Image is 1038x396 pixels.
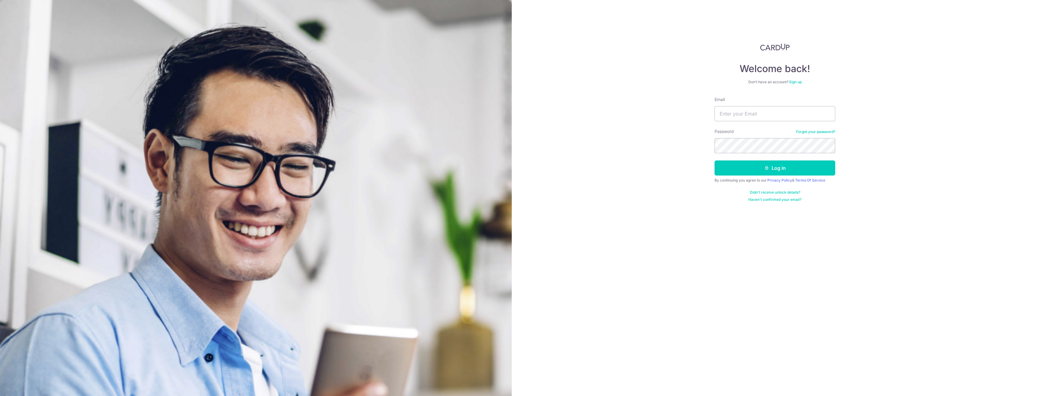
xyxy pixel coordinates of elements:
[767,178,792,182] a: Privacy Policy
[796,129,835,134] a: Forgot your password?
[789,80,802,84] a: Sign up
[715,128,734,135] label: Password
[715,97,725,103] label: Email
[715,80,835,84] div: Don’t have an account?
[750,190,800,195] a: Didn't receive unlock details?
[715,160,835,176] button: Log in
[748,197,801,202] a: Haven't confirmed your email?
[760,43,790,51] img: CardUp Logo
[715,178,835,183] div: By continuing you agree to our &
[715,106,835,121] input: Enter your Email
[715,63,835,75] h4: Welcome back!
[795,178,825,182] a: Terms Of Service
